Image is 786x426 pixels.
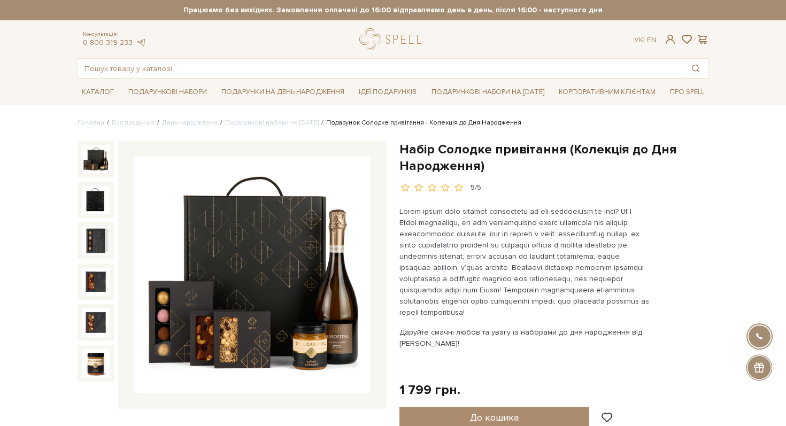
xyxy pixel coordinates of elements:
p: Lorem ipsum dolo sitamet consectetu ad eli seddoeiusm te inci? Ut l Etdol magnaaliqu, en adm veni... [399,206,650,318]
input: Пошук товару у каталозі [78,59,683,78]
a: 0 800 319 233 [83,38,133,47]
a: Подарункові набори на [DATE] [225,119,319,127]
img: Набір Солодке привітання (Колекція до Дня Народження) [82,268,110,296]
h1: Набір Солодке привітання (Колекція до Дня Народження) [399,141,708,174]
a: logo [359,28,426,50]
span: | [643,35,645,44]
li: Подарунок Солодке привітання - Колекція до Дня Народження [319,118,521,128]
a: Подарунки на День народження [217,84,349,100]
img: Набір Солодке привітання (Колекція до Дня Народження) [82,227,110,254]
a: Про Spell [666,84,708,100]
img: Набір Солодке привітання (Колекція до Дня Народження) [82,186,110,214]
img: Набір Солодке привітання (Колекція до Дня Народження) [134,157,371,393]
a: Каталог [78,84,118,100]
a: День народження [162,119,218,127]
span: Консультація: [83,31,146,38]
img: Набір Солодке привітання (Колекція до Дня Народження) [82,350,110,377]
a: Подарункові набори на [DATE] [427,83,549,101]
p: Даруйте смачні любов та увагу із наборами до дня народження від [PERSON_NAME]! [399,327,650,349]
div: 5/5 [471,183,481,193]
strong: Працюємо без вихідних. Замовлення оплачені до 16:00 відправляємо день в день, після 16:00 - насту... [78,5,708,15]
a: telegram [135,38,146,47]
a: Головна [78,119,104,127]
img: Набір Солодке привітання (Колекція до Дня Народження) [82,145,110,173]
a: En [647,35,657,44]
img: Набір Солодке привітання (Колекція до Дня Народження) [82,308,110,336]
div: Ук [634,35,657,45]
a: Ідеї подарунків [355,84,421,100]
div: 1 799 грн. [399,382,460,398]
button: Пошук товару у каталозі [683,59,708,78]
a: Корпоративним клієнтам [554,83,660,101]
a: Подарункові набори [124,84,211,100]
a: Вся продукція [112,119,155,127]
span: До кошика [470,412,519,423]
